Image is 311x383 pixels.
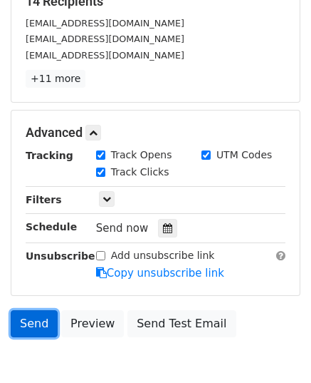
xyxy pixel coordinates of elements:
label: Track Clicks [111,165,169,180]
h5: Advanced [26,125,285,141]
a: Preview [61,310,124,337]
strong: Filters [26,194,62,205]
a: +11 more [26,70,85,88]
small: [EMAIL_ADDRESS][DOMAIN_NAME] [26,34,184,44]
iframe: Chat Widget [240,315,311,383]
a: Send Test Email [127,310,236,337]
small: [EMAIL_ADDRESS][DOMAIN_NAME] [26,50,184,61]
a: Copy unsubscribe link [96,267,224,280]
label: Add unsubscribe link [111,248,215,263]
strong: Schedule [26,221,77,233]
label: Track Opens [111,148,172,163]
strong: Unsubscribe [26,250,95,262]
label: UTM Codes [216,148,272,163]
small: [EMAIL_ADDRESS][DOMAIN_NAME] [26,18,184,29]
a: Send [11,310,58,337]
strong: Tracking [26,150,73,161]
span: Send now [96,222,149,235]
